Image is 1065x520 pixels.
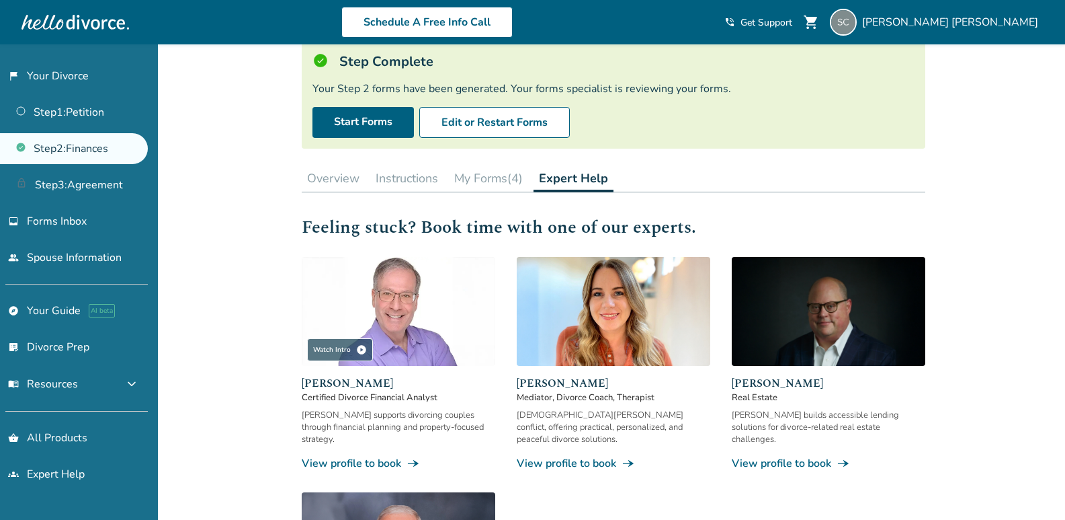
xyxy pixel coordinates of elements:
span: menu_book [8,379,19,389]
span: play_circle [356,344,367,355]
img: Chris Freemott [732,257,925,366]
span: shopping_cart [803,14,819,30]
button: Expert Help [534,165,613,192]
span: people [8,252,19,263]
button: My Forms(4) [449,165,528,192]
button: Instructions [370,165,443,192]
span: line_end_arrow_notch [622,457,635,470]
span: groups [8,469,19,480]
button: Overview [302,165,365,192]
button: Edit or Restart Forms [419,107,570,138]
img: Jeff Landers [302,257,495,366]
a: phone_in_talkGet Support [724,16,792,29]
span: phone_in_talk [724,17,735,28]
div: Your Step 2 forms have been generated. Your forms specialist is reviewing your forms. [312,81,914,96]
div: [PERSON_NAME] supports divorcing couples through financial planning and property-focused strategy. [302,409,495,445]
a: View profile to bookline_end_arrow_notch [517,456,710,471]
span: Real Estate [732,392,925,404]
img: Kristen Howerton [517,257,710,366]
img: stephanielcamus@gmail.com [830,9,857,36]
span: [PERSON_NAME] [517,375,710,392]
span: inbox [8,216,19,227]
iframe: Chat Widget [998,455,1065,520]
div: Watch Intro [307,338,373,361]
div: [DEMOGRAPHIC_DATA][PERSON_NAME] conflict, offering practical, personalized, and peaceful divorce ... [517,409,710,445]
span: [PERSON_NAME] [732,375,925,392]
span: line_end_arrow_notch [837,457,850,470]
span: Get Support [740,16,792,29]
span: [PERSON_NAME] [302,375,495,392]
h5: Step Complete [339,52,433,71]
div: [PERSON_NAME] builds accessible lending solutions for divorce-related real estate challenges. [732,409,925,445]
a: View profile to bookline_end_arrow_notch [732,456,925,471]
h2: Feeling stuck? Book time with one of our experts. [302,214,925,241]
span: flag_2 [8,71,19,81]
span: AI beta [89,304,115,318]
a: Start Forms [312,107,414,138]
span: [PERSON_NAME] [PERSON_NAME] [862,15,1043,30]
span: Forms Inbox [27,214,87,229]
span: Resources [8,377,78,392]
span: Mediator, Divorce Coach, Therapist [517,392,710,404]
a: View profile to bookline_end_arrow_notch [302,456,495,471]
span: list_alt_check [8,342,19,352]
span: Certified Divorce Financial Analyst [302,392,495,404]
span: explore [8,305,19,316]
span: line_end_arrow_notch [407,457,420,470]
span: shopping_basket [8,433,19,443]
a: Schedule A Free Info Call [341,7,513,38]
span: expand_more [124,376,140,392]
